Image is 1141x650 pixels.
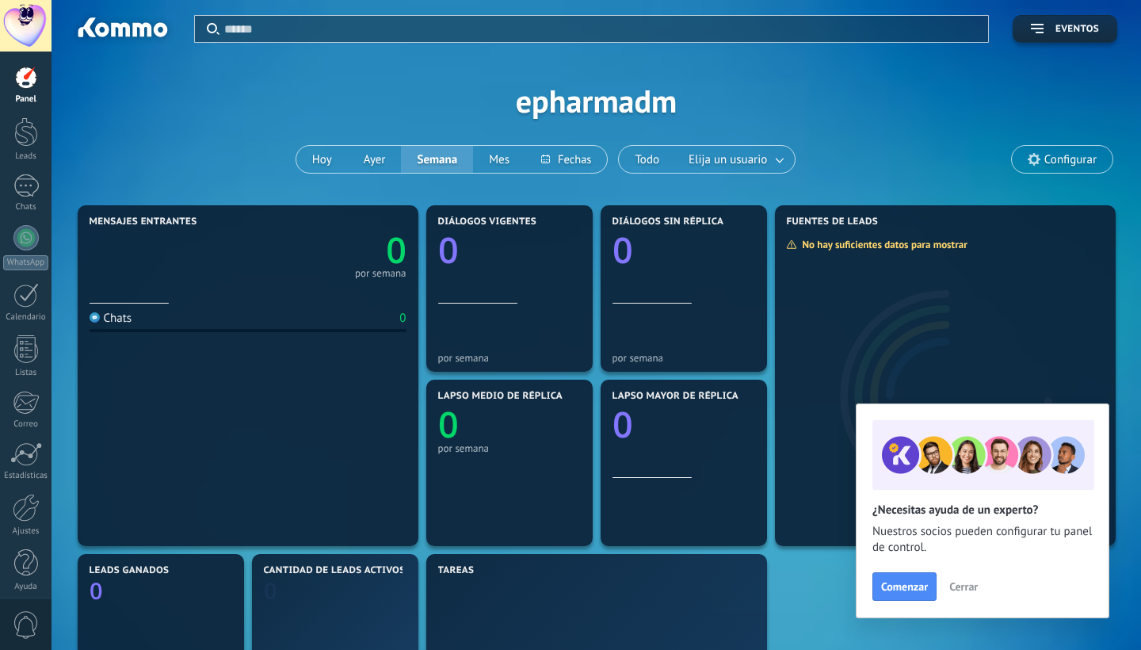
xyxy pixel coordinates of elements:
[438,391,563,402] span: Lapso medio de réplica
[3,471,49,481] div: Estadísticas
[348,146,402,173] button: Ayer
[90,565,170,576] span: Leads ganados
[1055,24,1099,35] span: Eventos
[355,270,406,277] div: por semana
[264,565,406,576] span: Cantidad de leads activos
[881,581,928,592] span: Comenzar
[438,352,581,364] div: por semana
[872,572,937,601] button: Comenzar
[438,565,475,576] span: Tareas
[3,151,49,162] div: Leads
[872,503,1093,518] h2: ¿Necesitas ayuda de un experto?
[1013,15,1117,43] button: Eventos
[3,312,49,323] div: Calendario
[3,368,49,378] div: Listas
[90,216,197,227] span: Mensajes entrantes
[3,526,49,537] div: Ajustes
[3,419,49,430] div: Correo
[685,149,770,170] span: Elija un usuario
[438,226,459,274] text: 0
[949,581,978,592] span: Cerrar
[438,400,459,449] text: 0
[942,575,985,598] button: Cerrar
[438,216,537,227] span: Diálogos vigentes
[612,352,755,364] div: por semana
[675,146,795,173] button: Elija un usuario
[90,312,100,323] img: Chats
[619,146,675,173] button: Todo
[90,311,132,326] div: Chats
[401,146,473,173] button: Semana
[612,391,738,402] span: Lapso mayor de réplica
[3,94,49,105] div: Panel
[786,238,979,251] div: No hay suficientes datos para mostrar
[612,226,633,274] text: 0
[3,255,48,270] div: WhatsApp
[296,146,348,173] button: Hoy
[3,582,49,592] div: Ayuda
[386,226,406,274] text: 0
[3,202,49,212] div: Chats
[612,216,724,227] span: Diálogos sin réplica
[612,400,633,449] text: 0
[264,575,277,606] text: 0
[90,575,103,606] text: 0
[438,442,581,454] div: por semana
[872,524,1093,556] span: Nuestros socios pueden configurar tu panel de control.
[473,146,525,173] button: Mes
[1044,153,1097,166] span: Configurar
[248,226,406,274] a: 0
[787,216,879,227] span: Fuentes de leads
[399,311,406,326] div: 0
